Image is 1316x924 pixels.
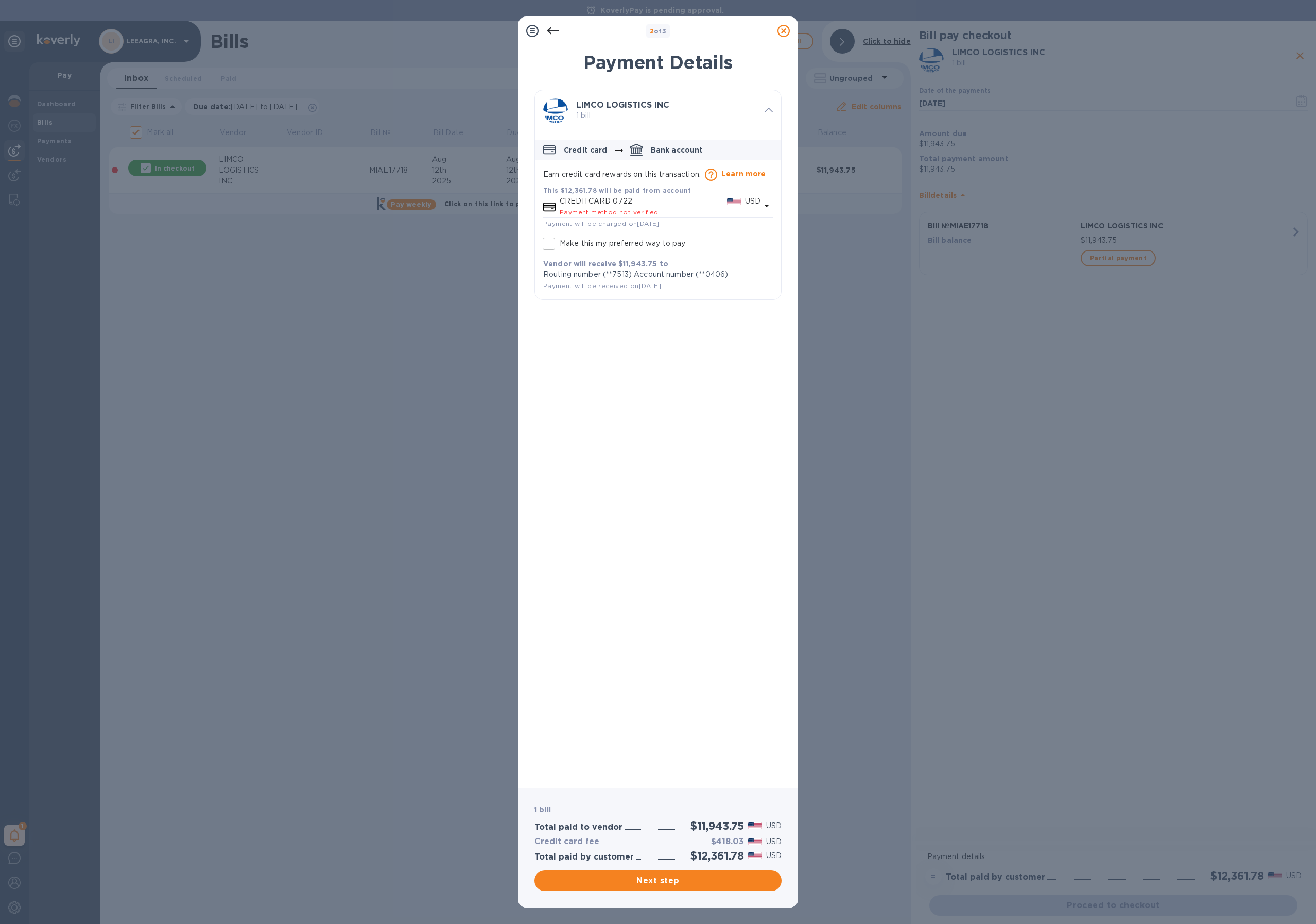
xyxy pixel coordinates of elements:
p: USD [766,850,782,861]
h2: $12,361.78 [690,849,744,862]
div: default-method [535,136,781,299]
img: USD [727,198,741,205]
b: of 3 [650,27,667,35]
span: Payment will be received on [DATE] [543,282,661,290]
p: 1 bill [576,110,756,121]
p: CREDITCARD 0722 [560,196,727,207]
h1: Payment Details [534,52,782,73]
span: Payment will be charged on [DATE] [543,220,660,227]
p: Make this my preferred way to pay [560,238,685,249]
h3: Credit card fee [534,837,599,847]
p: Learn more [721,169,766,179]
p: Bank account [651,145,703,155]
p: USD [766,820,782,831]
img: USD [748,852,762,859]
span: Next step [543,875,773,887]
div: LIMCO LOGISTICS INC 1 bill [535,90,781,131]
p: Credit card [564,145,608,155]
span: Payment method not verified [560,208,659,216]
img: USD [748,822,762,829]
p: USD [766,836,782,847]
h2: $11,943.75 [690,819,744,832]
h3: $418.03 [711,837,744,847]
b: LIMCO LOGISTICS INC [576,100,669,110]
button: Next step [534,870,782,891]
b: Vendor will receive $11,943.75 to [543,260,668,268]
b: This $12,361.78 will be paid from account [543,187,691,194]
p: USD [745,196,760,207]
p: Earn credit card rewards on this transaction. [543,169,773,181]
span: 2 [650,27,654,35]
p: Routing number (**7513) Account number (**0406) [543,269,773,280]
img: USD [748,838,762,845]
h3: Total paid to vendor [534,822,622,832]
h3: Total paid by customer [534,852,634,862]
b: 1 bill [534,805,551,814]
